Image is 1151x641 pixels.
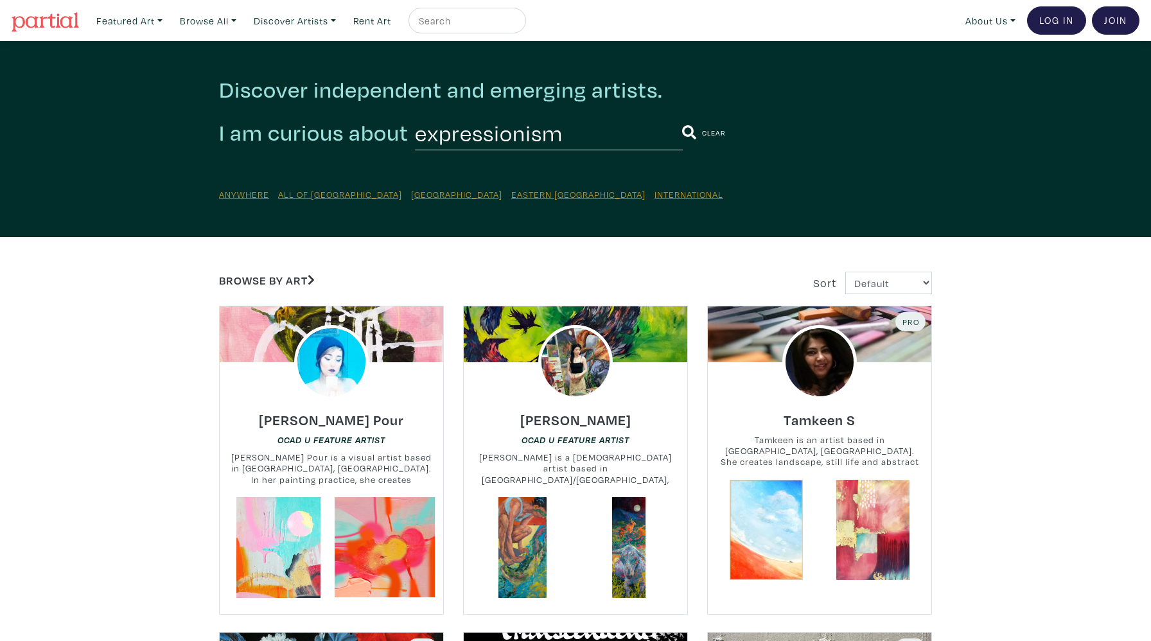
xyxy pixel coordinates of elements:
h6: [PERSON_NAME] Pour [259,411,404,428]
a: Browse by Art [219,273,315,288]
a: Tamkeen S [784,408,856,423]
a: OCAD U Feature Artist [522,434,629,446]
img: phpThumb.php [538,325,613,400]
img: phpThumb.php [782,325,857,400]
small: [PERSON_NAME] Pour is a visual artist based in [GEOGRAPHIC_DATA], [GEOGRAPHIC_DATA]. In her paint... [220,452,443,486]
a: Featured Art [91,8,168,34]
a: OCAD U Feature Artist [277,434,385,446]
span: Pro [901,317,920,327]
a: Join [1092,6,1139,35]
a: [PERSON_NAME] [520,408,631,423]
input: Search [417,13,514,29]
a: Eastern [GEOGRAPHIC_DATA] [511,188,646,200]
h6: [PERSON_NAME] [520,411,631,428]
h2: I am curious about [219,119,409,147]
h6: Tamkeen S [784,411,856,428]
a: Browse All [174,8,242,34]
a: Log In [1027,6,1086,35]
small: Clear [702,128,726,137]
a: Clear [702,125,726,140]
a: Anywhere [219,188,269,200]
a: Discover Artists [248,8,342,34]
img: phpThumb.php [294,325,369,400]
a: International [655,188,723,200]
a: [PERSON_NAME] Pour [259,408,404,423]
a: About Us [960,8,1021,34]
h2: Discover independent and emerging artists. [219,76,932,103]
a: [GEOGRAPHIC_DATA] [411,188,502,200]
a: Rent Art [347,8,397,34]
small: [PERSON_NAME] is a [DEMOGRAPHIC_DATA] artist based in [GEOGRAPHIC_DATA]/[GEOGRAPHIC_DATA], curren... [464,452,687,486]
a: All of [GEOGRAPHIC_DATA] [278,188,402,200]
span: Sort [813,276,836,290]
em: OCAD U Feature Artist [277,435,385,445]
small: Tamkeen is an artist based in [GEOGRAPHIC_DATA], [GEOGRAPHIC_DATA]. She creates landscape, still ... [708,434,931,468]
em: OCAD U Feature Artist [522,435,629,445]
